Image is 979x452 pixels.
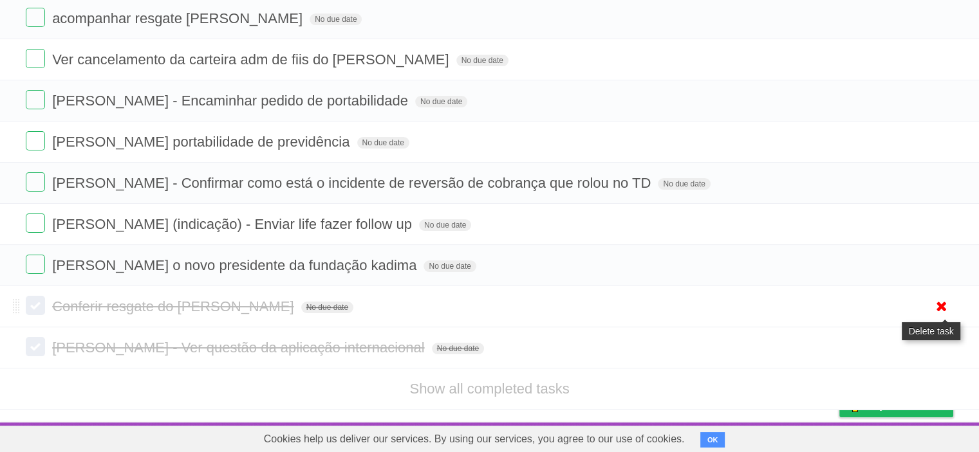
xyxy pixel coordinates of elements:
[26,255,45,274] label: Done
[26,337,45,356] label: Done
[52,298,297,314] span: Conferir resgate do [PERSON_NAME]
[52,257,420,273] span: [PERSON_NAME] o novo presidente da fundação kadima
[415,96,467,107] span: No due date
[26,8,45,27] label: Done
[301,302,353,313] span: No due date
[866,394,947,417] span: Buy me a coffee
[310,14,362,25] span: No due date
[357,137,409,149] span: No due date
[26,90,45,109] label: Done
[26,172,45,192] label: Done
[52,10,306,26] span: acompanhar resgate [PERSON_NAME]
[658,178,710,190] span: No due date
[52,93,411,109] span: [PERSON_NAME] - Encaminhar pedido de portabilidade
[26,213,45,233] label: Done
[26,296,45,315] label: Done
[419,219,471,231] span: No due date
[26,49,45,68] label: Done
[52,51,452,68] span: Ver cancelamento da carteira adm de fiis do [PERSON_NAME]
[409,381,569,397] a: Show all completed tasks
[52,134,353,150] span: [PERSON_NAME] portabilidade de previdência
[251,426,698,452] span: Cookies help us deliver our services. By using our services, you agree to our use of cookies.
[52,339,427,356] span: [PERSON_NAME] - Ver questão da aplicação internacional
[52,175,654,191] span: [PERSON_NAME] - Confirmar como está o incidente de reversão de cobrança que rolou no TD
[432,343,484,354] span: No due date
[456,55,508,66] span: No due date
[52,216,415,232] span: [PERSON_NAME] (indicação) - Enviar life fazer follow up
[700,432,725,447] button: OK
[26,131,45,150] label: Done
[424,260,476,272] span: No due date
